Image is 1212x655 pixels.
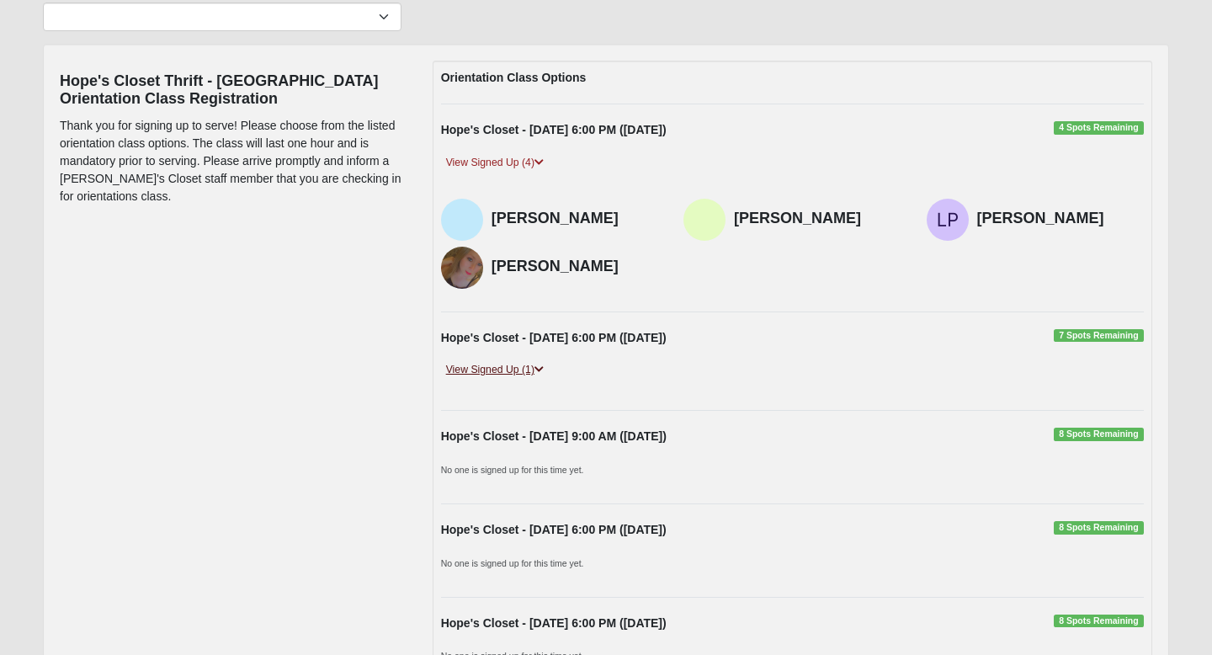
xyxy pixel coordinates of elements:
img: Lauren Cochran [441,247,483,289]
strong: Hope's Closet - [DATE] 6:00 PM ([DATE]) [441,123,667,136]
h4: [PERSON_NAME] [977,210,1144,228]
a: View Signed Up (4) [441,154,549,172]
h4: [PERSON_NAME] [492,210,658,228]
small: No one is signed up for this time yet. [441,558,584,568]
strong: Hope's Closet - [DATE] 9:00 AM ([DATE]) [441,429,667,443]
a: View Signed Up (1) [441,361,549,379]
img: Leah Proctor [927,199,969,241]
span: 7 Spots Remaining [1054,329,1144,343]
strong: Hope's Closet - [DATE] 6:00 PM ([DATE]) [441,523,667,536]
p: Thank you for signing up to serve! Please choose from the listed orientation class options. The c... [60,117,407,205]
span: 8 Spots Remaining [1054,615,1144,628]
h4: [PERSON_NAME] [734,210,901,228]
strong: Hope's Closet - [DATE] 6:00 PM ([DATE]) [441,616,667,630]
h4: Hope's Closet Thrift - [GEOGRAPHIC_DATA] Orientation Class Registration [60,72,407,109]
img: Kaleb Quade [441,199,483,241]
strong: Orientation Class Options [441,71,587,84]
span: 8 Spots Remaining [1054,521,1144,535]
small: No one is signed up for this time yet. [441,465,584,475]
span: 8 Spots Remaining [1054,428,1144,441]
h4: [PERSON_NAME] [492,258,658,276]
span: 4 Spots Remaining [1054,121,1144,135]
img: Olivia Wilkins [683,199,726,241]
strong: Hope's Closet - [DATE] 6:00 PM ([DATE]) [441,331,667,344]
